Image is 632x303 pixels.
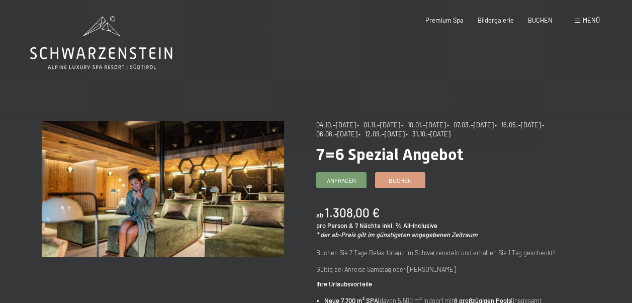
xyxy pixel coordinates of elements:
span: • 12.09.–[DATE] [358,130,405,138]
span: inkl. ¾ All-Inclusive [382,221,437,230]
a: Premium Spa [425,16,464,24]
span: • 06.06.–[DATE] [316,121,547,138]
span: 7=6 Spezial Angebot [316,145,464,164]
span: • 16.05.–[DATE] [495,121,541,129]
span: • 10.01.–[DATE] [401,121,446,129]
span: • 01.11.–[DATE] [357,121,400,129]
strong: Ihre Urlaubsvorteile [316,280,372,288]
span: Buchen [389,176,412,185]
p: Buchen Sie 7 Tage Relax-Urlaub im Schwarzenstein und erhalten Sie 1 Tag geschenkt! [316,248,559,258]
span: Anfragen [327,176,356,185]
img: 7=6 Spezial Angebot [42,121,284,257]
span: pro Person & [316,221,353,230]
a: Buchen [376,173,425,188]
span: • 07.03.–[DATE] [447,121,494,129]
span: ab [316,211,323,219]
span: 7 Nächte [355,221,381,230]
span: Menü [583,16,600,24]
a: Bildergalerie [478,16,514,24]
b: 1.308,00 € [325,205,380,220]
span: • 31.10.–[DATE] [406,130,450,138]
em: * der ab-Preis gilt im günstigsten angegebenen Zeitraum [316,231,478,239]
p: Gültig bei Anreise Samstag oder [PERSON_NAME]. [316,264,559,274]
a: BUCHEN [528,16,553,24]
span: 04.10.–[DATE] [316,121,356,129]
a: Anfragen [317,173,366,188]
